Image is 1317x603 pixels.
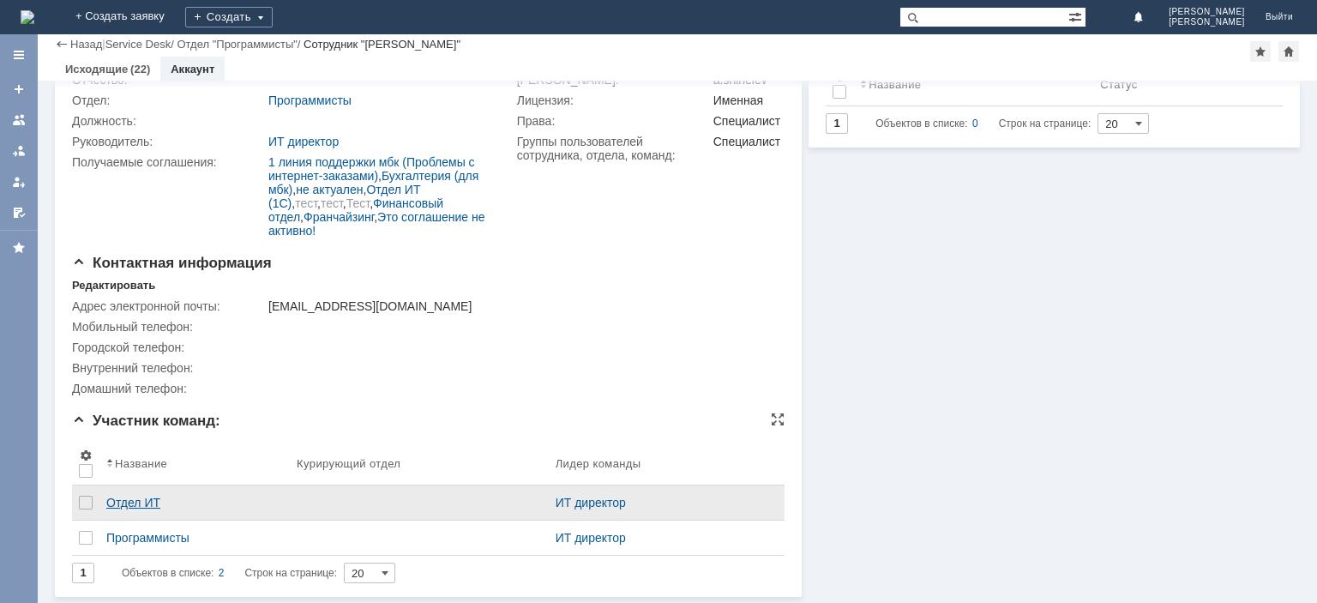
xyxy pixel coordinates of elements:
[875,118,967,130] span: Объектов в списке:
[972,113,978,134] div: 0
[1169,17,1245,27] span: [PERSON_NAME]
[1100,78,1137,91] div: Статус
[72,361,265,375] div: Внутренний телефон:
[1068,8,1085,24] span: Расширенный поиск
[713,135,781,148] div: Специалист
[295,196,317,210] a: тест
[70,38,102,51] a: Назад
[105,38,177,51] div: /
[268,169,478,196] a: Бухгалтерия (для мбк)
[304,38,460,51] div: Сотрудник "[PERSON_NAME]"
[21,10,34,24] a: Перейти на домашнюю страницу
[219,563,225,583] div: 2
[304,210,374,224] a: Франчайзинг
[556,531,626,545] a: ИТ директор
[72,341,265,354] div: Городской телефон:
[72,279,155,292] div: Редактировать
[713,93,781,107] div: Именная
[1093,63,1269,106] th: Статус
[72,320,265,334] div: Мобильный телефон:
[517,93,710,107] div: Лицензия:
[268,299,492,313] div: [EMAIL_ADDRESS][DOMAIN_NAME]
[517,135,710,162] div: Группы пользователей сотрудника, отдела, команд:
[268,196,443,224] a: Финансовый отдел
[5,137,33,165] a: Заявки в моей ответственности
[72,93,265,107] div: Отдел:
[99,485,290,520] a: Отдел ИТ
[72,135,265,148] div: Руководитель:
[177,38,304,51] div: /
[79,449,93,462] span: Настройки
[268,155,492,238] div: , , , , , , , , ,
[99,521,290,555] a: Программисты
[869,78,921,91] div: Название
[268,210,485,238] a: Это соглашение не активно!
[833,69,846,83] span: Настройки
[1278,41,1299,62] div: Сделать домашней страницей
[171,63,214,75] a: Аккаунт
[549,442,772,485] th: Лидер команды
[72,155,265,169] div: Получаемые соглашения:
[5,75,33,103] a: Создать заявку
[1250,41,1271,62] div: Добавить в избранное
[296,183,363,196] a: не актуален
[106,496,283,510] div: Отдел ИТ
[5,168,33,196] a: Мои заявки
[268,93,352,107] a: Программисты
[122,567,213,579] span: Объектов в списке:
[72,413,220,429] span: Участник команд:
[72,299,265,313] div: Адрес электронной почты:
[290,442,549,485] th: Курирующий отдел
[102,37,105,50] div: |
[72,114,265,128] div: Должность:
[99,442,290,485] th: Название
[268,155,475,183] a: 1 линия поддержки мбк (Проблемы с интернет-заказами)
[556,496,626,510] a: ИТ директор
[771,413,785,426] div: На всю страницу
[5,106,33,134] a: Заявки на командах
[115,457,167,470] div: Название
[106,531,283,545] div: Программисты
[268,183,420,210] a: Отдел ИТ (1С)
[122,563,337,583] i: Строк на странице:
[297,457,400,470] div: Курирующий отдел
[177,38,297,51] a: Отдел "Программисты"
[185,7,273,27] div: Создать
[65,63,128,75] a: Исходящие
[321,196,343,210] a: тест
[1169,7,1245,17] span: [PERSON_NAME]
[105,38,171,51] a: Service Desk
[556,457,641,470] div: Лидер команды
[130,63,150,75] div: (22)
[713,114,781,128] div: Специалист
[72,382,265,395] div: Домашний телефон:
[853,63,1093,106] th: Название
[517,114,710,128] div: Права:
[72,255,272,271] span: Контактная информация
[268,135,339,148] a: ИТ директор
[5,199,33,226] a: Мои согласования
[875,113,1091,134] i: Строк на странице:
[346,196,370,210] a: Тест
[21,10,34,24] img: logo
